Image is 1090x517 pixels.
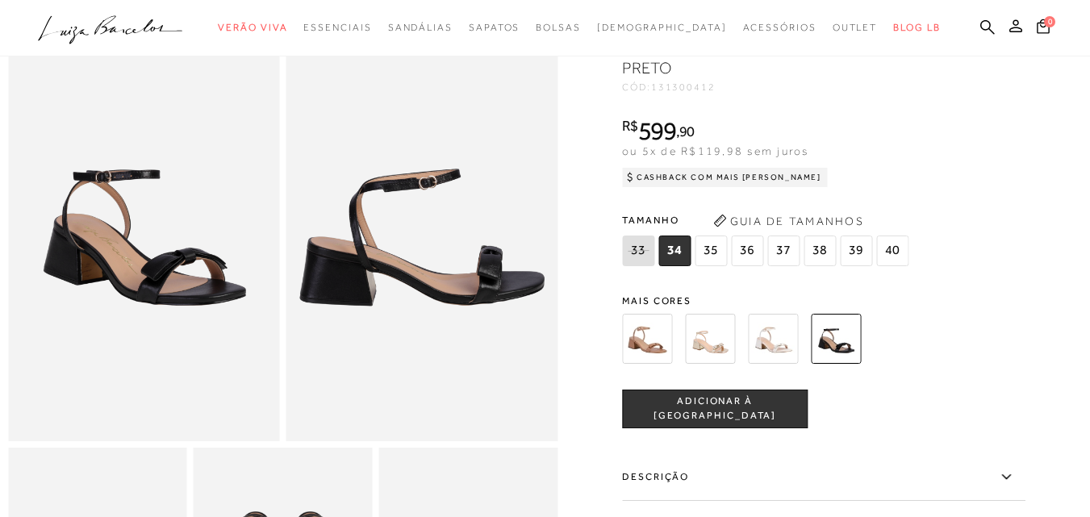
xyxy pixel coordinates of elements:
[833,13,878,43] a: categoryNavScreenReaderText
[743,22,816,33] span: Acessórios
[469,22,520,33] span: Sapatos
[893,13,940,43] a: BLOG LB
[708,208,869,234] button: Guia de Tamanhos
[8,34,280,441] img: image
[622,454,1025,501] label: Descrição
[685,314,735,364] img: SANDÁLIA SALTO MÉDIO LAÇO FRONTAL DOURADO
[622,34,925,79] h1: SANDÁLIA SALTO MÉDIO LAÇO FRONTAL PRETO
[597,13,727,43] a: noSubCategoriesText
[388,22,453,33] span: Sandálias
[622,296,1025,306] span: Mais cores
[597,22,727,33] span: [DEMOGRAPHIC_DATA]
[286,34,558,441] img: image
[303,22,371,33] span: Essenciais
[622,314,672,364] img: SANDÁLIA SALTO MÉDIO LAÇO FRONTAL BEGE
[833,22,878,33] span: Outlet
[218,13,287,43] a: categoryNavScreenReaderText
[622,144,808,157] span: ou 5x de R$119,98 sem juros
[695,236,727,266] span: 35
[651,81,716,93] span: 131300412
[658,236,691,266] span: 34
[622,236,654,266] span: 33
[811,314,861,364] img: SANDÁLIA SALTO MÉDIO LAÇO FRONTAL PRETO
[804,236,836,266] span: 38
[536,22,581,33] span: Bolsas
[1044,16,1055,27] span: 0
[638,116,676,145] span: 599
[218,22,287,33] span: Verão Viva
[622,119,638,133] i: R$
[1032,18,1055,40] button: 0
[622,208,913,232] span: Tamanho
[303,13,371,43] a: categoryNavScreenReaderText
[623,394,807,423] span: ADICIONAR À [GEOGRAPHIC_DATA]
[622,168,828,187] div: Cashback com Mais [PERSON_NAME]
[388,13,453,43] a: categoryNavScreenReaderText
[743,13,816,43] a: categoryNavScreenReaderText
[876,236,908,266] span: 40
[536,13,581,43] a: categoryNavScreenReaderText
[748,314,798,364] img: SANDÁLIA SALTO MÉDIO LAÇO FRONTAL OFF WHITE
[676,124,695,139] i: ,
[469,13,520,43] a: categoryNavScreenReaderText
[622,82,945,92] div: CÓD:
[893,22,940,33] span: BLOG LB
[679,123,695,140] span: 90
[731,236,763,266] span: 36
[840,236,872,266] span: 39
[622,390,808,428] button: ADICIONAR À [GEOGRAPHIC_DATA]
[767,236,800,266] span: 37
